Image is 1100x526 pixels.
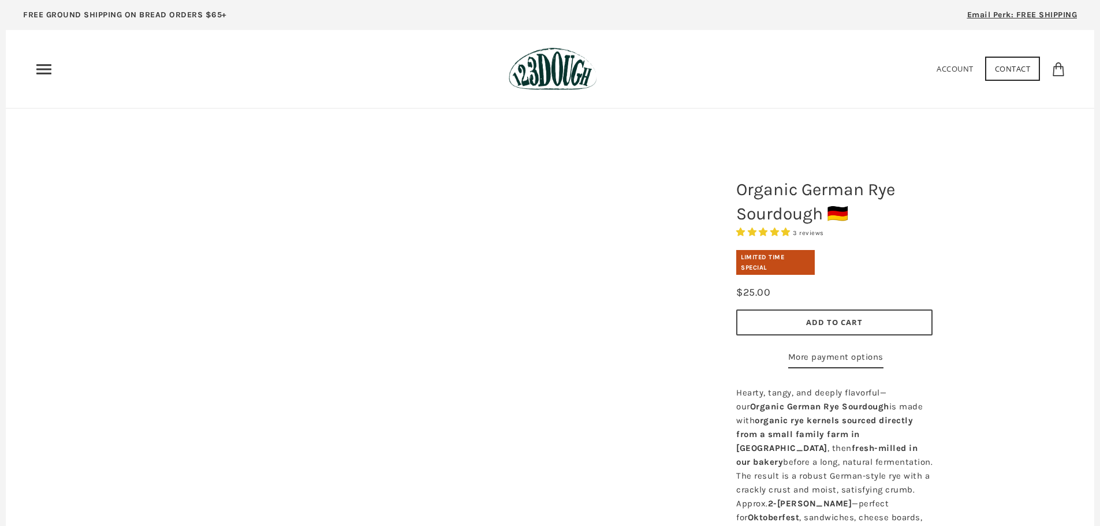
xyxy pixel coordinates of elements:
a: Email Perk: FREE SHIPPING [950,6,1095,30]
b: Oktoberfest [748,512,800,523]
span: 3 reviews [793,229,824,237]
nav: Primary [35,60,53,79]
b: organic rye kernels sourced directly from a small family farm in [GEOGRAPHIC_DATA] [736,415,913,453]
img: 123Dough Bakery [509,47,597,91]
a: Contact [985,57,1041,81]
b: 2-[PERSON_NAME] [768,498,852,509]
span: Email Perk: FREE SHIPPING [967,10,1077,20]
b: Organic German Rye Sourdough [750,401,889,412]
a: More payment options [788,350,883,368]
button: Add to Cart [736,309,933,335]
h1: Organic German Rye Sourdough 🇩🇪 [728,171,941,232]
a: Account [937,64,974,74]
a: FREE GROUND SHIPPING ON BREAD ORDERS $65+ [6,6,244,30]
div: $25.00 [736,284,770,301]
b: fresh-milled in our bakery [736,443,918,467]
span: 5.00 stars [736,227,793,237]
p: FREE GROUND SHIPPING ON BREAD ORDERS $65+ [23,9,227,21]
span: Add to Cart [806,317,863,327]
div: Limited Time Special [736,250,815,275]
a: Organic German Rye Sourdough 🇩🇪 [144,166,690,513]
